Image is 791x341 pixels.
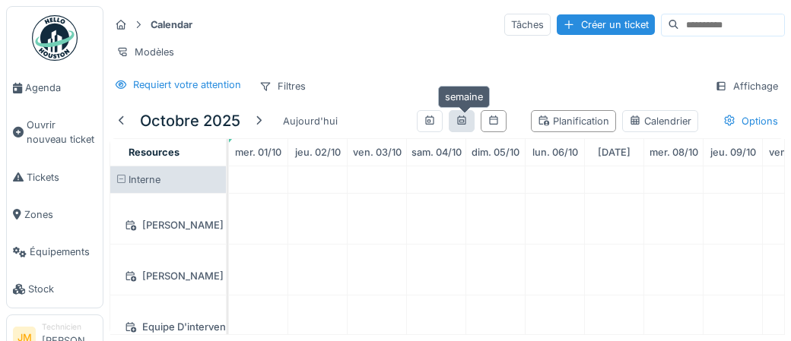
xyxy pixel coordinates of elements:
div: Planification [538,114,609,128]
a: 6 octobre 2025 [529,142,582,163]
span: Équipements [30,245,97,259]
a: Stock [7,270,103,308]
a: Zones [7,196,103,233]
span: Tickets [27,170,97,185]
div: [PERSON_NAME] [119,216,217,235]
a: 8 octobre 2025 [646,142,702,163]
div: Tâches [504,14,551,36]
span: Resources [129,147,179,158]
div: Affichage [708,75,785,97]
a: 1 octobre 2025 [231,142,285,163]
div: Aujourd'hui [277,111,344,131]
span: Agenda [25,81,97,95]
a: Équipements [7,233,103,270]
div: semaine [438,86,490,108]
div: Créer un ticket [557,14,655,35]
a: Tickets [7,159,103,196]
div: [PERSON_NAME] [119,267,217,286]
div: Filtres [253,75,313,97]
a: 2 octobre 2025 [291,142,345,163]
span: Zones [24,207,97,222]
a: Agenda [7,69,103,106]
h5: octobre 2025 [140,112,240,130]
strong: Calendar [145,17,199,32]
div: Options [716,110,785,132]
span: Ouvrir nouveau ticket [27,118,97,147]
div: Requiert votre attention [133,77,241,92]
a: Ouvrir nouveau ticket [7,106,103,158]
a: 5 octobre 2025 [468,142,523,163]
div: Modèles [110,41,181,63]
div: Equipe D'interventions [119,317,217,336]
span: Stock [28,282,97,296]
a: 4 octobre 2025 [408,142,465,163]
a: 7 octobre 2025 [594,142,634,163]
a: 9 octobre 2025 [707,142,760,163]
img: Badge_color-CXgf-gQk.svg [32,15,78,61]
a: 3 octobre 2025 [349,142,405,163]
div: Calendrier [629,114,691,128]
span: Interne [129,174,160,185]
div: Technicien [42,321,97,333]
